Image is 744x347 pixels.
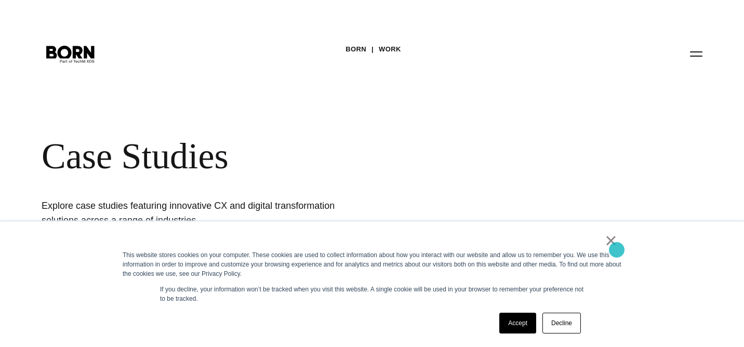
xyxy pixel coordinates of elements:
[499,313,536,333] a: Accept
[123,250,621,278] div: This website stores cookies on your computer. These cookies are used to collect information about...
[346,42,366,57] a: BORN
[605,236,617,245] a: ×
[160,285,584,303] p: If you decline, your information won’t be tracked when you visit this website. A single cookie wi...
[684,43,709,64] button: Open
[542,313,581,333] a: Decline
[42,135,634,178] div: Case Studies
[42,198,353,228] h1: Explore case studies featuring innovative CX and digital transformation solutions across a range ...
[379,42,401,57] a: Work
